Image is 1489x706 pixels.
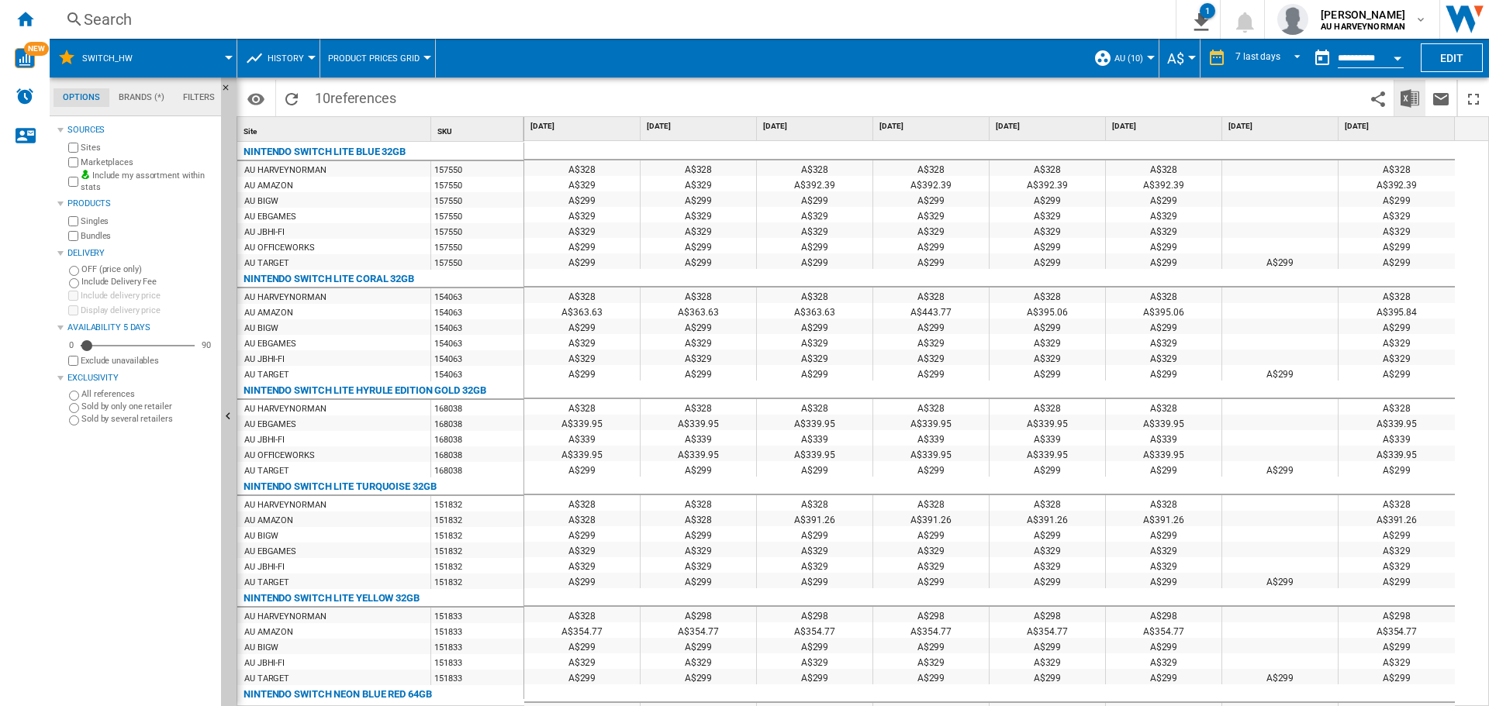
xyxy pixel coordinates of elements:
[81,338,195,353] md-slider: Availability
[431,400,523,415] div: 168038
[69,278,79,288] input: Include Delivery Fee
[67,322,215,334] div: Availability 5 Days
[244,336,296,352] div: AU EBGAMES
[990,415,1105,430] div: A$339.95
[990,176,1105,191] div: A$392.39
[244,321,278,336] div: AU BIGW
[244,401,326,417] div: AU HARVEYNORMAN
[1235,51,1280,62] div: 7 last days
[524,334,640,350] div: A$329
[757,238,872,253] div: A$299
[244,352,285,367] div: AU JBHI-FI
[990,365,1105,381] div: A$299
[244,225,285,240] div: AU JBHI-FI
[641,238,756,253] div: A$299
[990,350,1105,365] div: A$329
[873,191,989,207] div: A$299
[1106,334,1221,350] div: A$329
[1106,430,1221,446] div: A$339
[641,415,756,430] div: A$339.95
[1106,350,1221,365] div: A$329
[641,288,756,303] div: A$328
[431,254,523,270] div: 157550
[757,222,872,238] div: A$329
[1321,7,1405,22] span: [PERSON_NAME]
[244,305,293,321] div: AU AMAZON
[81,157,215,168] label: Marketplaces
[431,239,523,254] div: 157550
[641,191,756,207] div: A$299
[431,415,523,431] div: 168038
[437,127,452,136] span: SKU
[757,399,872,415] div: A$328
[524,222,640,238] div: A$329
[81,170,215,194] label: Include my assortment within stats
[1339,526,1455,542] div: A$299
[431,335,523,350] div: 154063
[647,121,753,132] span: [DATE]
[244,290,326,305] div: AU HARVEYNORMAN
[431,431,523,446] div: 168038
[1234,46,1307,71] md-select: REPORTS.WIZARD.STEPS.REPORT.STEPS.REPORT_OPTIONS.PERIOD: 7 last days
[873,303,989,319] div: A$443.77
[434,117,523,141] div: SKU Sort None
[81,142,215,153] label: Sites
[757,319,872,334] div: A$299
[244,477,437,496] div: NINTENDO SWITCH LITE TURQUOISE 32GB
[1167,50,1184,67] span: A$
[757,415,872,430] div: A$339.95
[1339,350,1455,365] div: A$329
[524,365,640,381] div: A$299
[990,511,1105,526] div: A$391.26
[67,124,215,136] div: Sources
[873,542,989,557] div: A$329
[757,365,872,381] div: A$299
[873,350,989,365] div: A$329
[431,366,523,381] div: 154063
[69,391,79,401] input: All references
[757,207,872,222] div: A$329
[757,430,872,446] div: A$339
[757,511,872,526] div: A$391.26
[757,176,872,191] div: A$392.39
[993,117,1105,136] div: [DATE]
[990,253,1105,269] div: A$299
[873,526,989,542] div: A$299
[431,192,523,208] div: 157550
[1394,80,1425,116] button: Download in Excel
[15,48,35,68] img: wise-card.svg
[641,207,756,222] div: A$329
[990,334,1105,350] div: A$329
[873,176,989,191] div: A$392.39
[1339,160,1455,176] div: A$328
[1339,303,1455,319] div: A$395.84
[641,495,756,511] div: A$328
[244,463,289,479] div: AU TARGET
[240,117,430,141] div: Site Sort None
[69,403,79,413] input: Sold by only one retailer
[1106,365,1221,381] div: A$299
[873,511,989,526] div: A$391.26
[524,526,640,542] div: A$299
[244,240,315,256] div: AU OFFICEWORKS
[431,304,523,319] div: 154063
[641,430,756,446] div: A$339
[81,305,215,316] label: Display delivery price
[1114,39,1151,77] button: AU (10)
[763,121,869,132] span: [DATE]
[757,526,872,542] div: A$299
[431,350,523,366] div: 154063
[524,446,640,461] div: A$339.95
[757,288,872,303] div: A$328
[1307,43,1338,74] button: md-calendar
[1342,117,1455,136] div: [DATE]
[873,415,989,430] div: A$339.95
[757,303,872,319] div: A$363.63
[57,39,229,77] div: Switch_HW
[641,461,756,477] div: A$299
[434,117,523,141] div: Sort None
[82,39,148,77] button: Switch_HW
[307,80,404,112] span: 10
[757,542,872,557] div: A$329
[1339,495,1455,511] div: A$328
